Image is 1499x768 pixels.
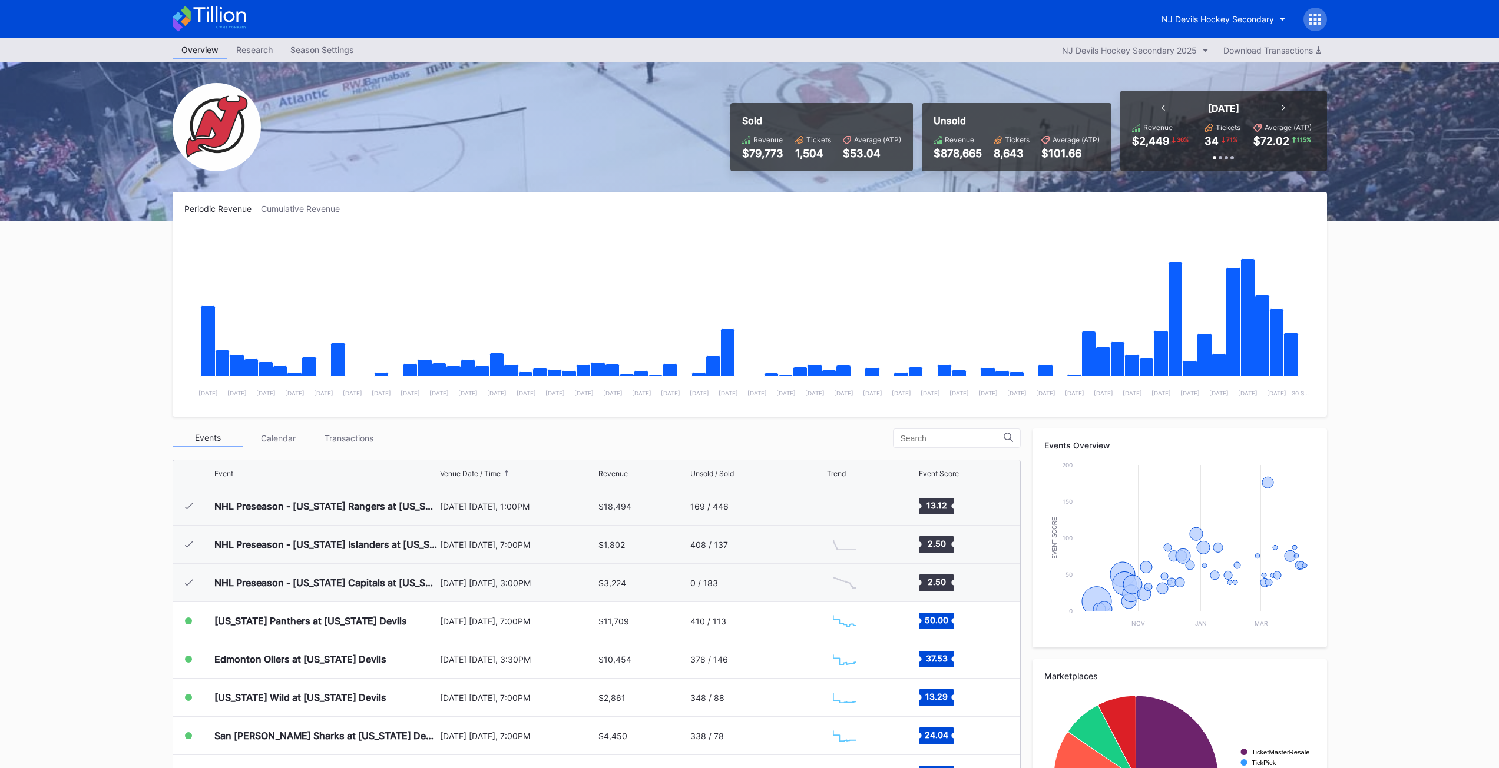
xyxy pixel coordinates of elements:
a: Overview [173,41,227,59]
div: Events Overview [1044,440,1315,450]
div: NHL Preseason - [US_STATE] Rangers at [US_STATE] Devils [214,500,437,512]
div: Event Score [919,469,959,478]
div: Periodic Revenue [184,204,261,214]
div: Events [173,429,243,447]
div: Download Transactions [1223,45,1321,55]
div: [DATE] [DATE], 7:00PM [440,616,596,626]
div: 8,643 [994,147,1030,159]
text: [DATE] [689,390,709,397]
text: [DATE] [776,390,795,397]
text: [DATE] [487,390,507,397]
div: Tickets [1005,135,1030,144]
text: 50 [1065,571,1073,578]
text: [DATE] [1267,390,1286,397]
button: Download Transactions [1217,42,1327,58]
div: $18,494 [598,501,631,511]
div: 378 / 146 [690,654,728,664]
text: [DATE] [343,390,362,397]
text: 2.50 [928,577,946,587]
svg: Chart title [827,644,862,674]
div: $79,773 [742,147,783,159]
div: Sold [742,115,901,127]
text: [DATE] [1151,390,1171,397]
text: [DATE] [862,390,882,397]
img: NJ_Devils_Hockey_Secondary.png [173,83,261,171]
text: [DATE] [833,390,853,397]
text: [DATE] [949,390,968,397]
div: 410 / 113 [690,616,726,626]
a: Research [227,41,282,59]
svg: Chart title [184,228,1315,405]
svg: Chart title [827,683,862,712]
div: $4,450 [598,731,627,741]
text: [DATE] [285,390,305,397]
text: [DATE] [978,390,998,397]
div: 338 / 78 [690,731,724,741]
text: [DATE] [1123,390,1142,397]
div: 348 / 88 [690,693,724,703]
div: $101.66 [1041,147,1100,159]
text: 37.53 [926,653,948,663]
text: [DATE] [372,390,391,397]
text: Jan [1194,620,1206,627]
text: [DATE] [1007,390,1027,397]
div: $72.02 [1253,135,1289,147]
div: Edmonton Oilers at [US_STATE] Devils [214,653,386,665]
text: [DATE] [1065,390,1084,397]
div: [DATE] [DATE], 7:00PM [440,540,596,550]
div: $3,224 [598,578,626,588]
div: Revenue [945,135,974,144]
text: Mar [1254,620,1268,627]
svg: Chart title [827,530,862,559]
text: [DATE] [545,390,564,397]
div: 36 % [1176,135,1190,144]
svg: Chart title [827,491,862,521]
text: [DATE] [458,390,478,397]
div: Revenue [598,469,628,478]
div: $53.04 [843,147,901,159]
div: $878,665 [934,147,982,159]
text: [DATE] [227,390,247,397]
div: NHL Preseason - [US_STATE] Islanders at [US_STATE] Devils [214,538,437,550]
text: 150 [1063,498,1073,505]
text: [DATE] [1094,390,1113,397]
text: Event Score [1051,517,1057,559]
text: [DATE] [1036,390,1055,397]
div: Tickets [806,135,831,144]
div: 408 / 137 [690,540,728,550]
text: [DATE] [1238,390,1258,397]
svg: Chart title [827,721,862,750]
text: TicketMasterResale [1252,749,1309,756]
text: 30 S… [1291,390,1308,397]
div: Calendar [243,429,314,447]
div: NHL Preseason - [US_STATE] Capitals at [US_STATE] Devils (Split Squad) [214,577,437,589]
div: NJ Devils Hockey Secondary 2025 [1062,45,1197,55]
text: 0 [1069,607,1073,614]
text: 2.50 [928,538,946,548]
text: 13.29 [925,691,948,701]
text: [DATE] [747,390,766,397]
div: Event [214,469,233,478]
text: 100 [1063,534,1073,541]
div: [DATE] [DATE], 3:00PM [440,578,596,588]
text: [DATE] [429,390,449,397]
div: Cumulative Revenue [261,204,349,214]
text: [DATE] [631,390,651,397]
div: Tickets [1216,123,1240,132]
button: NJ Devils Hockey Secondary 2025 [1056,42,1215,58]
text: [DATE] [256,390,276,397]
text: [DATE] [198,390,218,397]
text: 200 [1062,461,1073,468]
text: [DATE] [1180,390,1200,397]
a: Season Settings [282,41,363,59]
text: [DATE] [1209,390,1229,397]
svg: Chart title [827,568,862,597]
div: [DATE] [DATE], 1:00PM [440,501,596,511]
text: 50.00 [925,615,948,625]
div: Average (ATP) [1053,135,1100,144]
svg: Chart title [1044,459,1315,636]
div: 169 / 446 [690,501,729,511]
div: [US_STATE] Wild at [US_STATE] Devils [214,691,386,703]
div: Unsold / Sold [690,469,734,478]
